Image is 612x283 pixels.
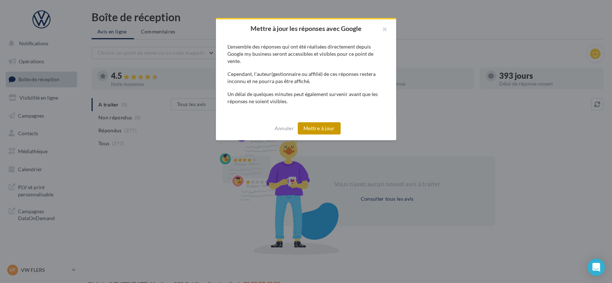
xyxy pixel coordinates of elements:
button: Annuler [271,124,296,133]
h2: Mettre à jour les réponses avec Google [227,25,385,32]
div: Open Intercom Messenger [587,259,605,276]
span: L’ensemble des réponses qui ont été réalisées directement depuis Google my business seront access... [227,44,373,64]
div: Cependant, l’auteur(gestionnaire ou affilié) de ces réponses restera inconnu et ne pourra pas êtr... [227,70,385,85]
button: Mettre à jour [298,122,341,134]
div: Un délai de quelques minutes peut également survenir avant que les réponses ne soient visibles. [227,91,385,105]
